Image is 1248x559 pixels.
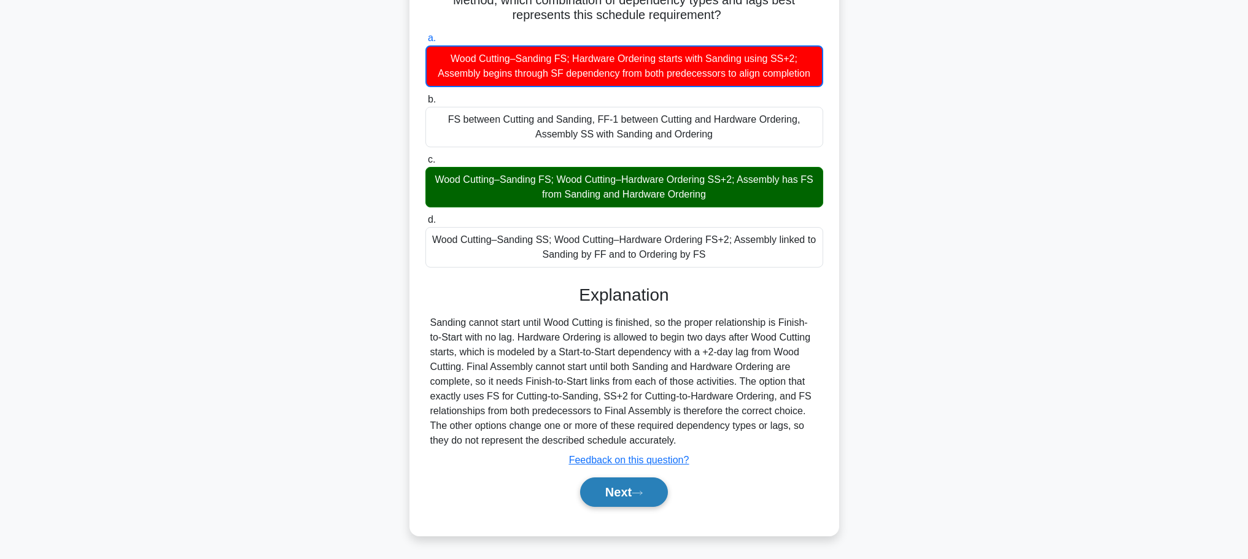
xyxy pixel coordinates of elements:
div: Wood Cutting–Sanding FS; Hardware Ordering starts with Sanding using SS+2; Assembly begins throug... [425,45,823,87]
div: Sanding cannot start until Wood Cutting is finished, so the proper relationship is Finish-to-Star... [430,315,818,448]
div: Wood Cutting–Sanding FS; Wood Cutting–Hardware Ordering SS+2; Assembly has FS from Sanding and Ha... [425,167,823,207]
span: b. [428,94,436,104]
div: FS between Cutting and Sanding, FF-1 between Cutting and Hardware Ordering, Assembly SS with Sand... [425,107,823,147]
h3: Explanation [433,285,816,306]
span: d. [428,214,436,225]
a: Feedback on this question? [569,455,689,465]
span: a. [428,33,436,43]
button: Next [580,477,668,507]
span: c. [428,154,435,164]
div: Wood Cutting–Sanding SS; Wood Cutting–Hardware Ordering FS+2; Assembly linked to Sanding by FF an... [425,227,823,268]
